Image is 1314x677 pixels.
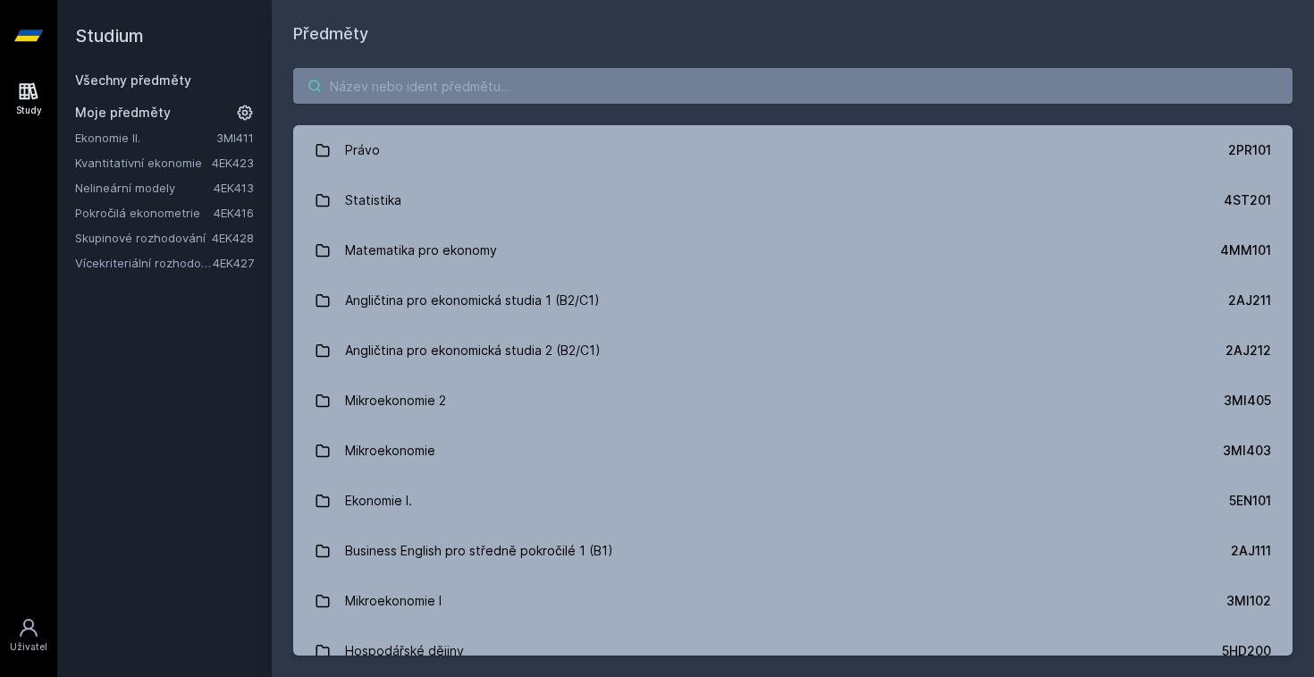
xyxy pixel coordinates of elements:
[212,231,254,245] a: 4EK428
[75,229,212,247] a: Skupinové rozhodování
[293,476,1293,526] a: Ekonomie I. 5EN101
[1229,492,1271,510] div: 5EN101
[75,179,214,197] a: Nelineární modely
[345,583,442,619] div: Mikroekonomie I
[345,182,401,218] div: Statistika
[293,68,1293,104] input: Název nebo ident předmětu…
[75,72,191,88] a: Všechny předměty
[75,129,216,147] a: Ekonomie II.
[293,576,1293,626] a: Mikroekonomie I 3MI102
[213,256,254,270] a: 4EK427
[1231,542,1271,560] div: 2AJ111
[75,204,214,222] a: Pokročilá ekonometrie
[1224,191,1271,209] div: 4ST201
[293,376,1293,426] a: Mikroekonomie 2 3MI405
[1226,592,1271,610] div: 3MI102
[293,225,1293,275] a: Matematika pro ekonomy 4MM101
[293,21,1293,47] h1: Předměty
[345,433,435,469] div: Mikroekonomie
[345,533,613,569] div: Business English pro středně pokročilé 1 (B1)
[1222,642,1271,660] div: 5HD200
[1220,241,1271,259] div: 4MM101
[214,181,254,195] a: 4EK413
[293,426,1293,476] a: Mikroekonomie 3MI403
[10,640,47,654] div: Uživatel
[75,254,213,272] a: Vícekriteriální rozhodování
[345,233,497,268] div: Matematika pro ekonomy
[345,132,380,168] div: Právo
[293,526,1293,576] a: Business English pro středně pokročilé 1 (B1) 2AJ111
[216,131,254,145] a: 3MI411
[75,104,171,122] span: Moje předměty
[345,283,600,318] div: Angličtina pro ekonomická studia 1 (B2/C1)
[345,383,446,419] div: Mikroekonomie 2
[1224,392,1271,410] div: 3MI405
[1228,141,1271,159] div: 2PR101
[1226,342,1271,360] div: 2AJ212
[4,72,54,126] a: Study
[4,608,54,663] a: Uživatel
[212,156,254,170] a: 4EK423
[345,333,601,368] div: Angličtina pro ekonomická studia 2 (B2/C1)
[293,326,1293,376] a: Angličtina pro ekonomická studia 2 (B2/C1) 2AJ212
[16,104,42,117] div: Study
[1223,442,1271,460] div: 3MI403
[293,275,1293,326] a: Angličtina pro ekonomická studia 1 (B2/C1) 2AJ211
[293,125,1293,175] a: Právo 2PR101
[214,206,254,220] a: 4EK416
[293,626,1293,676] a: Hospodářské dějiny 5HD200
[345,483,412,519] div: Ekonomie I.
[75,154,212,172] a: Kvantitativní ekonomie
[1228,292,1271,309] div: 2AJ211
[293,175,1293,225] a: Statistika 4ST201
[345,633,464,669] div: Hospodářské dějiny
